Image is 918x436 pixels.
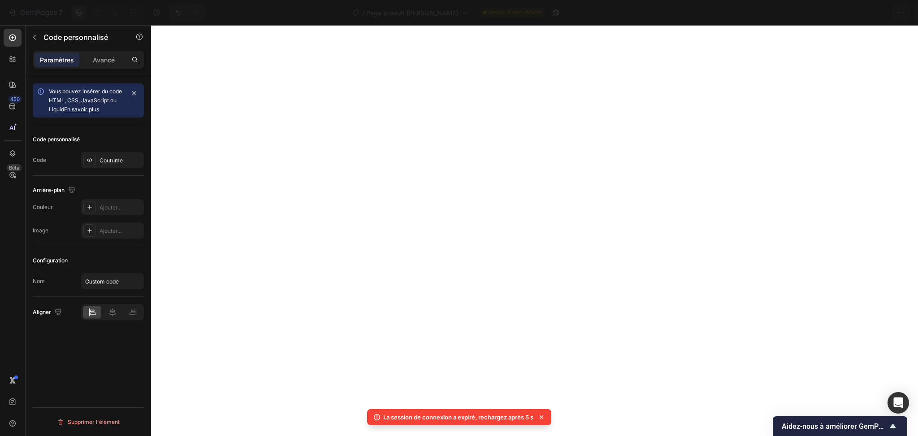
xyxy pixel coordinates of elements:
p: Code personnalisé [43,32,120,43]
font: Aidez-nous à améliorer GemPages ! [782,422,898,431]
font: Ajouter... [100,227,121,234]
font: Bêta [9,165,19,171]
font: Configuration [33,257,68,264]
iframe: Zone de conception [151,25,918,436]
font: Arrière-plan [33,187,65,193]
button: Afficher l'enquête - Aidez-nous à améliorer GemPages ! [782,421,898,432]
font: 450 [10,96,20,102]
font: Paramètres [40,56,74,64]
button: Sauvegarder [827,4,856,22]
font: 1 produit attribué [751,9,803,17]
font: Couleur [33,204,53,210]
font: / [362,9,364,17]
div: Annuler/Rétablir [169,4,205,22]
font: 7 [59,8,63,17]
button: 1 produit attribué [743,4,823,22]
font: Ajouter... [100,204,121,211]
font: Avancé [93,56,115,64]
font: Code personnalisé [33,136,80,143]
font: Nom [33,278,45,284]
font: Vous pouvez insérer du code HTML, CSS, JavaScript ou Liquid [49,88,122,113]
font: Image [33,227,48,234]
font: La session de connexion a expiré, rechargez après 5 s [383,414,533,421]
font: Publier [867,9,888,17]
font: Aligner [33,309,51,315]
button: Supprimer l'élément [33,415,144,429]
div: Ouvrir Intercom Messenger [888,392,909,414]
font: Page produit [PERSON_NAME] [366,9,458,17]
a: En savoir plus [64,106,99,113]
button: Publier [860,4,896,22]
font: Code personnalisé [43,33,108,42]
font: Coutume [100,157,123,164]
font: Code [33,157,46,163]
font: Sauvegarder [823,9,861,17]
button: 7 [4,4,67,22]
font: Besoin d'être réédité [489,9,541,16]
font: Supprimer l'élément [68,419,120,425]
